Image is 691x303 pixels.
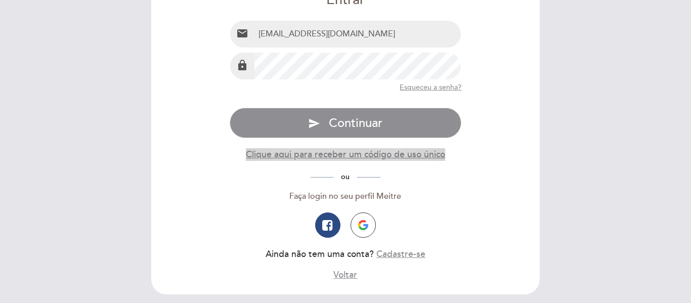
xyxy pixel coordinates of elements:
[400,80,461,95] button: Esqueceu a senha?
[254,21,461,48] input: Email
[266,249,374,259] span: Ainda não tem uma conta?
[376,248,425,261] button: Cadastre-se
[230,191,462,202] div: Faça login no seu perfil Meitre
[236,59,248,71] i: lock
[246,148,445,161] button: Clique aqui para receber um código de uso único
[333,269,357,281] button: Voltar
[329,116,382,131] span: Continuar
[358,220,368,230] img: icon-google.png
[236,27,248,39] i: email
[333,172,357,181] span: ou
[230,108,462,138] button: send Continuar
[308,117,320,129] i: send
